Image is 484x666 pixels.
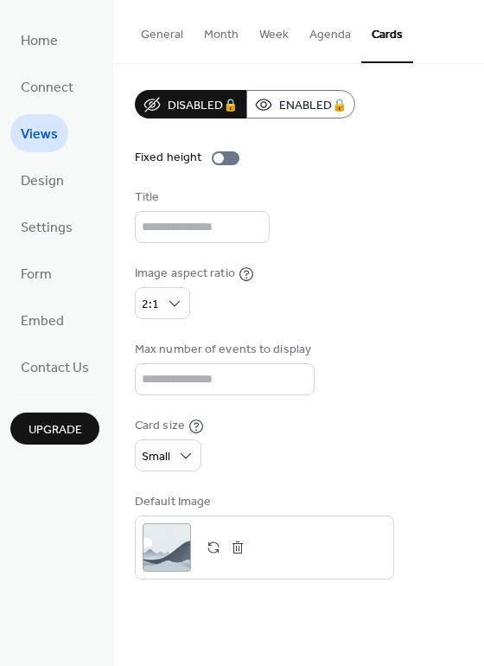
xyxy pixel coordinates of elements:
[21,28,58,55] span: Home
[21,308,64,336] span: Embed
[29,421,82,439] span: Upgrade
[135,341,311,359] div: Max number of events to display
[10,114,68,152] a: Views
[21,215,73,242] span: Settings
[21,355,89,382] span: Contact Us
[135,493,391,511] div: Default Image
[21,74,73,102] span: Connect
[135,417,185,435] div: Card size
[10,208,83,246] a: Settings
[10,254,62,292] a: Form
[21,121,58,149] span: Views
[21,168,64,195] span: Design
[135,265,235,283] div: Image aspect ratio
[142,445,170,469] span: Small
[135,189,266,207] div: Title
[21,261,52,289] span: Form
[135,149,201,167] div: Fixed height
[10,161,74,199] a: Design
[10,301,74,339] a: Embed
[10,67,84,106] a: Connect
[10,413,99,445] button: Upgrade
[10,348,99,386] a: Contact Us
[142,293,159,317] span: 2:1
[10,21,68,59] a: Home
[143,523,191,572] div: ;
